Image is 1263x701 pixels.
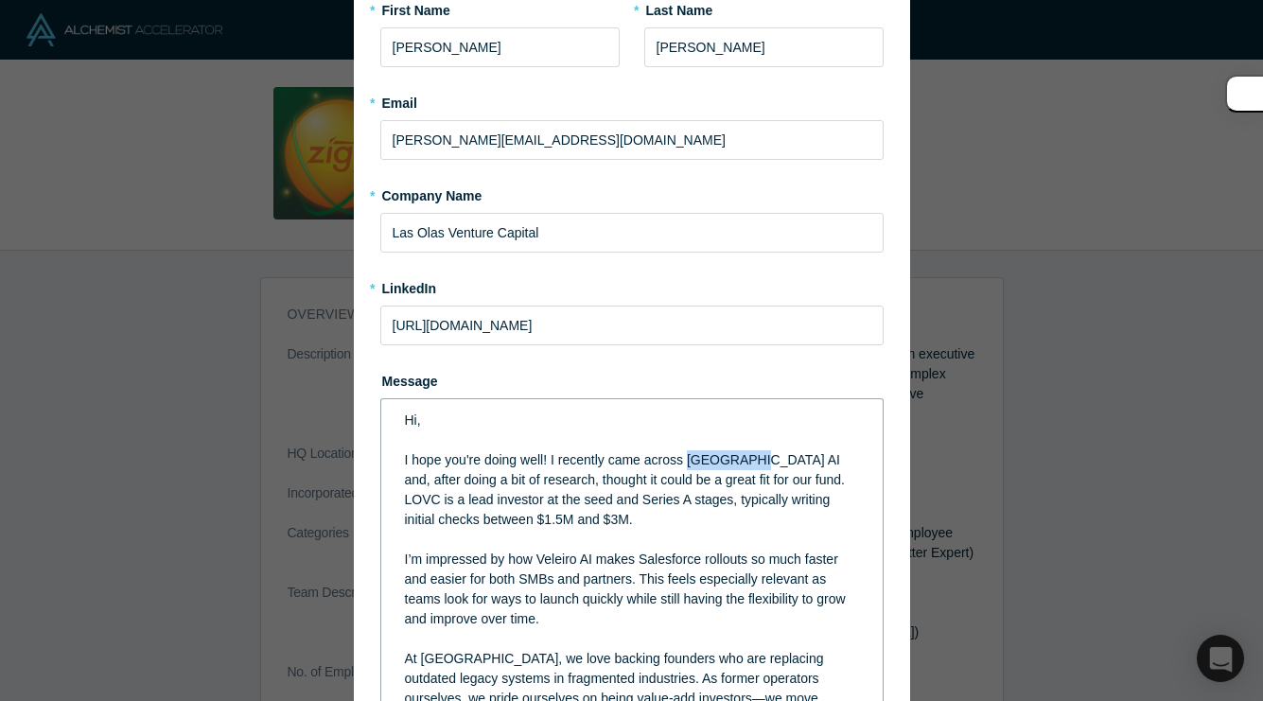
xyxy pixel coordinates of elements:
[405,552,850,626] span: I’m impressed by how Veleiro AI makes Salesforce rollouts so much faster and easier for both SMBs...
[380,180,884,206] label: Company Name
[380,365,884,392] label: Message
[380,272,437,299] label: LinkedIn
[405,412,421,428] span: Hi,
[405,452,849,527] span: I hope you're doing well! I recently came across [GEOGRAPHIC_DATA] AI and, after doing a bit of r...
[380,87,884,114] label: Email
